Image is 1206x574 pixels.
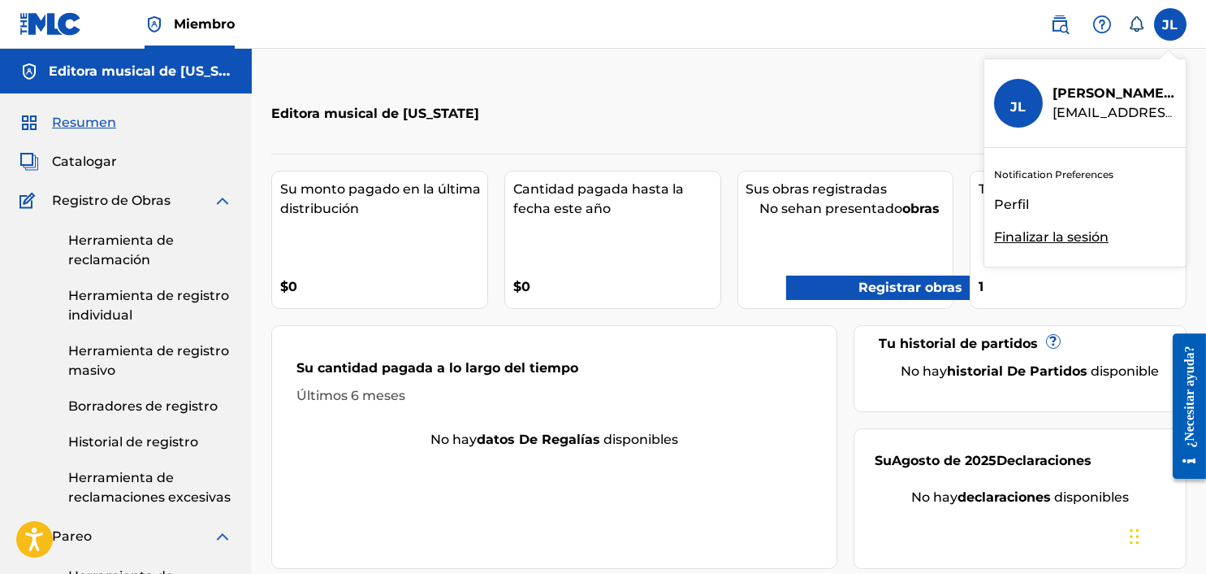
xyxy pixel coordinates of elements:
font: Su [875,453,892,468]
font: Su monto pagado en la última distribución [280,181,481,216]
p: montanamusicllc@gmail.com [1053,103,1176,123]
h5: Editora musical de Montana [49,62,232,81]
a: Notification Preferences [994,167,1113,182]
font: Finalizar la sesión [994,229,1109,245]
img: Catalogar [19,152,39,172]
font: disponibles [603,432,678,447]
font: Su cantidad pagada a lo largo del tiempo [296,360,578,376]
font: Perfil [994,197,1029,212]
div: Notificaciones [1128,16,1144,33]
a: Herramienta de registro masivo [68,341,232,380]
img: Resumen [19,113,39,133]
font: Historial de registro [68,434,198,450]
p: Jean Carlos Lara [1053,84,1176,103]
font: No se [759,201,796,216]
font: historial de partidos [947,363,1087,379]
font: [PERSON_NAME] [1053,85,1169,101]
font: Sus obras registradas [746,181,888,197]
a: Herramienta de registro individual [68,286,232,325]
font: Herramienta de registro masivo [68,343,229,378]
img: Cuentas [19,62,39,81]
font: Herramienta de reclamaciones excesivas [68,470,231,505]
img: Titular de los derechos superior [145,15,164,34]
a: Historial de registro [68,433,232,452]
a: Borradores de registro [68,397,232,416]
font: Resumen [52,115,116,130]
font: Últimos 6 meses [296,388,405,403]
font: Herramienta de reclamación [68,233,174,267]
font: Registrar obras [858,280,962,295]
font: Editora musical de [US_STATE] [271,106,479,121]
iframe: Widget de chat [1125,496,1206,574]
font: Pareo [52,528,92,544]
font: Tu historial de partidos [879,336,1038,351]
a: Registrar obras [786,276,986,300]
a: ResumenResumen [19,113,116,133]
img: Logotipo del MLC [19,12,82,36]
font: Agosto de 2025 [892,453,996,468]
a: Búsqueda pública [1044,8,1076,41]
a: Herramienta de reclamaciones excesivas [68,468,232,507]
font: Registro de Obras [52,193,171,208]
font: Miembro [174,16,235,32]
font: $0 [513,279,530,294]
img: Pareo [19,527,40,546]
font: han presentado [796,201,902,216]
font: 1 [979,279,983,294]
div: Menú de usuario [1154,8,1187,41]
font: $0 [280,279,297,294]
div: Ayuda [1086,8,1118,41]
font: Declaraciones [996,453,1091,468]
font: declaraciones [957,489,1051,505]
img: buscar [1050,15,1070,34]
a: Herramienta de reclamación [68,231,232,270]
font: Tus trabajos pendientes [979,181,1138,197]
img: Registro de Obras [19,191,41,211]
img: ayuda [1092,15,1112,34]
font: ? [1049,333,1057,349]
img: expandir [213,191,232,211]
iframe: Centro de recursos [1161,319,1206,494]
img: expandir [213,527,232,546]
a: Perfil [994,195,1029,215]
font: datos de regalías [477,432,600,447]
font: Cantidad pagada hasta la fecha este año [513,181,684,216]
font: disponible [1091,363,1159,379]
font: No hay [911,489,957,505]
font: disponibles [1054,489,1129,505]
font: obras [902,201,940,216]
font: Editora musical de [US_STATE] [49,63,257,79]
font: JL [1011,99,1027,115]
font: Catalogar [52,154,117,169]
a: CatalogarCatalogar [19,152,117,172]
font: Herramienta de registro individual [68,288,229,323]
div: Arrastrar [1130,512,1139,561]
font: Borradores de registro [68,398,218,414]
font: No hay [430,432,477,447]
font: No hay [901,363,947,379]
